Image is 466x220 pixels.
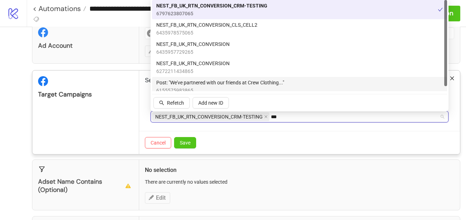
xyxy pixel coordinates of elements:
span: Add new ID [198,100,223,106]
span: 6155575983865 [156,87,284,94]
p: Select one or more Campaigns [145,76,454,85]
span: close [264,115,268,119]
button: Save [174,137,196,148]
input: Select campaign ids from list [271,112,278,121]
span: NEST_FB_UK_RTN_CONVERSION_CRM-TESTING [152,112,269,121]
span: NEST_FB_UK_RTN_CONVERSION_CRM-TESTING [155,113,263,121]
div: NEST_FB_UK_RTN_CONVERSION [152,58,447,77]
span: NEST_FB_UK_RTN_CONVERSION_CLS_CELL2 [156,21,257,29]
div: Post: "We've partnered with our friends at Crew Clothing..." [152,77,447,96]
span: NEST_FB_UK_RTN_CONVERSION_CRM-TESTING [156,2,267,10]
button: Refetch [153,97,190,109]
span: 6435957729265 [156,48,230,56]
span: check [438,7,443,12]
span: NEST_FB_UK_RTN_CONVERSION [156,40,230,48]
span: 6435978575065 [156,29,257,37]
span: Cancel [151,140,166,146]
a: < Automations [33,5,86,12]
span: close [450,76,455,81]
span: NEST_FB_UK_RTN_CONVERSION [156,59,230,67]
span: 6797623807065 [156,10,267,17]
span: Post: "We've partnered with our friends at Crew Clothing..." [156,79,284,87]
span: search [159,100,164,105]
div: NEST_FB_UK_RTN_CONVERSION_CLS_CELL2 [152,19,447,38]
span: Save [180,140,190,146]
span: Refetch [167,100,184,106]
div: Target Campaigns [38,90,133,99]
div: NEST_FB_UK_RTN_CONVERSION [152,38,447,58]
button: Add new ID [193,97,229,109]
span: 6272211434865 [156,67,230,75]
button: Cancel [145,137,171,148]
